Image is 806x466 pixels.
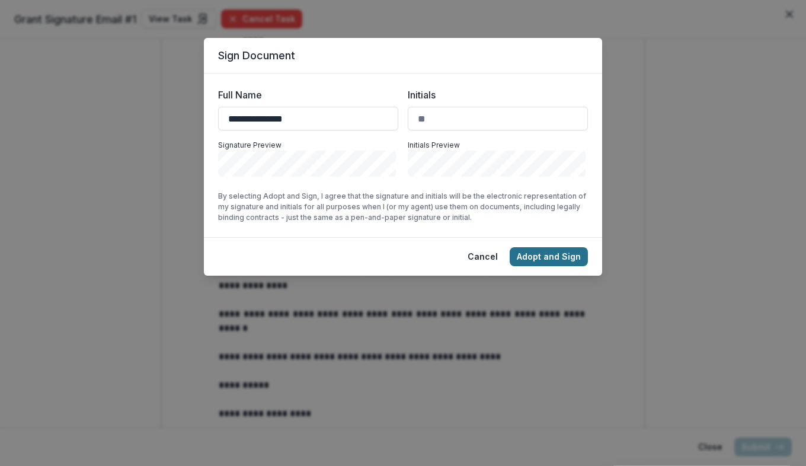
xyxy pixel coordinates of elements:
button: Adopt and Sign [510,247,588,266]
label: Full Name [218,88,391,102]
button: Cancel [460,247,505,266]
p: By selecting Adopt and Sign, I agree that the signature and initials will be the electronic repre... [218,191,588,223]
p: Initials Preview [408,140,588,151]
p: Signature Preview [218,140,398,151]
label: Initials [408,88,581,102]
header: Sign Document [204,38,602,74]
